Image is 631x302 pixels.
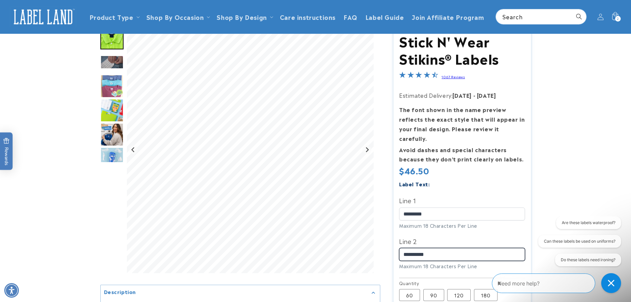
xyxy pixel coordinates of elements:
[142,9,213,25] summary: Shop By Occasion
[100,99,124,122] img: Stick N' Wear® Labels - Label Land
[5,249,84,269] iframe: Sign Up via Text for Offers
[365,13,404,21] span: Label Guide
[572,9,586,24] button: Search
[100,55,124,69] img: null
[100,123,124,146] div: Go to slide 6
[423,289,444,301] label: 90
[399,280,420,286] legend: Quantity
[100,26,124,49] img: Stick N' Wear® Labels - Label Land
[399,72,438,80] span: 4.7-star overall rating
[477,91,496,99] strong: [DATE]
[492,271,624,295] iframe: Gorgias Floating Chat
[529,216,624,272] iframe: Gorgias live chat conversation starters
[104,288,136,295] h2: Description
[85,9,142,25] summary: Product Type
[399,222,525,229] div: Maximum 18 Characters Per Line
[452,91,472,99] strong: [DATE]
[146,13,204,21] span: Shop By Occasion
[101,285,380,300] summary: Description
[399,180,430,188] label: Label Text:
[100,26,124,49] div: Go to slide 2
[100,75,124,98] img: Stick N' Wear® Labels - Label Land
[399,236,525,246] label: Line 2
[3,138,10,165] span: Rewards
[412,13,484,21] span: Join Affiliate Program
[362,145,371,154] button: Next slide
[399,105,525,142] strong: The font shown in the name preview reflects the exact style that will appear in your final design...
[399,32,525,67] h1: Stick N' Wear Stikins® Labels
[617,16,619,22] span: 2
[399,164,429,176] span: $46.50
[340,9,361,25] a: FAQ
[361,9,408,25] a: Label Guide
[447,289,471,301] label: 120
[89,12,133,21] a: Product Type
[399,146,524,163] strong: Avoid dashes and special characters because they don’t print clearly on labels.
[343,13,357,21] span: FAQ
[399,289,420,301] label: 60
[100,147,124,170] div: Go to slide 7
[100,50,124,74] div: Go to slide 3
[474,289,498,301] label: 180
[399,195,525,206] label: Line 1
[442,74,465,79] a: 1067 Reviews - open in a new tab
[100,75,124,98] div: Go to slide 4
[100,99,124,122] div: Go to slide 5
[129,145,138,154] button: Previous slide
[10,7,76,27] img: Label Land
[217,12,267,21] a: Shop By Design
[8,4,79,30] a: Label Land
[100,147,124,170] img: Stick N' Wear® Labels - Label Land
[399,91,525,100] p: Estimated Delivery:
[399,263,525,270] div: Maximum 18 Characters Per Line
[408,9,488,25] a: Join Affiliate Program
[4,283,19,298] div: Accessibility Menu
[213,9,276,25] summary: Shop By Design
[100,123,124,146] img: Stick N' Wear® Labels - Label Land
[276,9,340,25] a: Care instructions
[280,13,336,21] span: Care instructions
[473,91,476,99] strong: -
